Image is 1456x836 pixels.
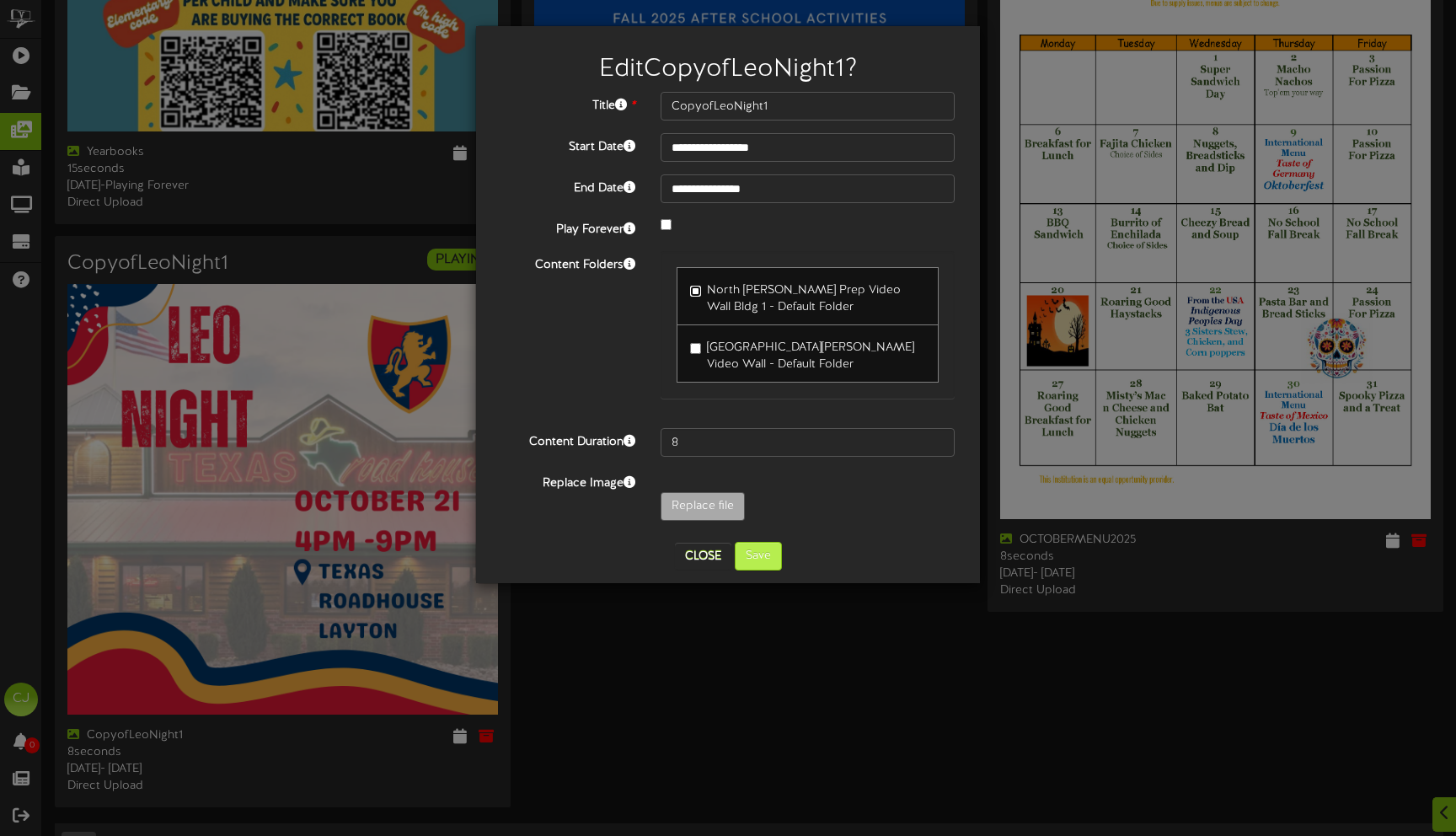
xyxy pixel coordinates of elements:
[661,428,955,457] input: 15
[489,133,648,156] label: Start Date
[489,428,648,451] label: Content Duration
[489,92,648,115] label: Title
[489,174,648,197] label: End Date
[661,92,955,121] input: Title
[690,343,701,354] input: [GEOGRAPHIC_DATA][PERSON_NAME] Video Wall - Default Folder
[707,284,901,313] span: North [PERSON_NAME] Prep Video Wall Bldg 1 - Default Folder
[489,251,648,274] label: Content Folders
[675,543,731,570] button: Close
[489,469,648,492] label: Replace Image
[501,56,955,83] h2: Edit CopyofLeoNight1 ?
[690,286,701,297] input: North [PERSON_NAME] Prep Video Wall Bldg 1 - Default Folder
[707,341,914,371] span: [GEOGRAPHIC_DATA][PERSON_NAME] Video Wall - Default Folder
[489,216,648,238] label: Play Forever
[735,542,782,571] button: Save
